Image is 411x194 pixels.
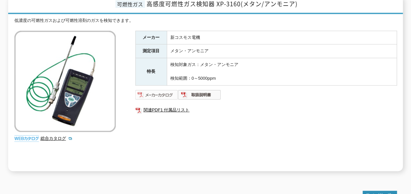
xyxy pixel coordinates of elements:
a: 取扱説明書 [178,94,221,99]
th: 特長 [135,58,167,85]
span: 可燃性ガス [115,0,145,8]
th: 測定項目 [135,44,167,58]
td: 検知対象ガス：メタン・アンモニア 検知範囲：0～5000ppm [167,58,397,85]
a: 関連PDF1 付属品リスト [135,106,397,114]
th: メーカー [135,31,167,44]
td: 新コスモス電機 [167,31,397,44]
img: メーカーカタログ [135,89,178,100]
td: メタン・アンモニア [167,44,397,58]
a: メーカーカタログ [135,94,178,99]
img: 高感度可燃性ガス検知器 XP-3160(メタン/アンモニア) [14,31,116,132]
a: 総合カタログ [41,136,73,141]
div: 低濃度の可燃性ガスおよび可燃性溶剤のガスを検知できます。 [14,17,397,24]
img: webカタログ [14,135,39,142]
img: 取扱説明書 [178,89,221,100]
